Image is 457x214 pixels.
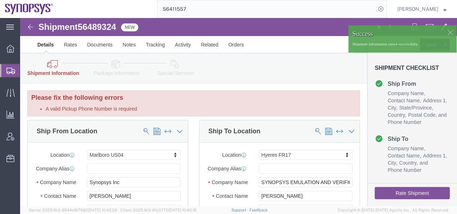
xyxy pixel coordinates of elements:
[231,208,249,212] a: Support
[29,208,117,212] span: Server: 2025.16.0-9544af67660
[5,4,53,14] img: logo
[88,208,117,212] span: [DATE] 10:42:29
[338,207,448,213] span: Copyright © [DATE]-[DATE] Agistix Inc., All Rights Reserved
[397,5,438,13] span: Chris Potter
[397,5,447,13] button: [PERSON_NAME]
[249,208,268,212] a: Feedback
[157,0,376,18] input: Search for shipment number, reference number
[120,208,197,212] span: Client: 2025.16.0-8fc0770
[20,18,457,206] iframe: FS Legacy Container
[169,208,197,212] span: [DATE] 10:40:19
